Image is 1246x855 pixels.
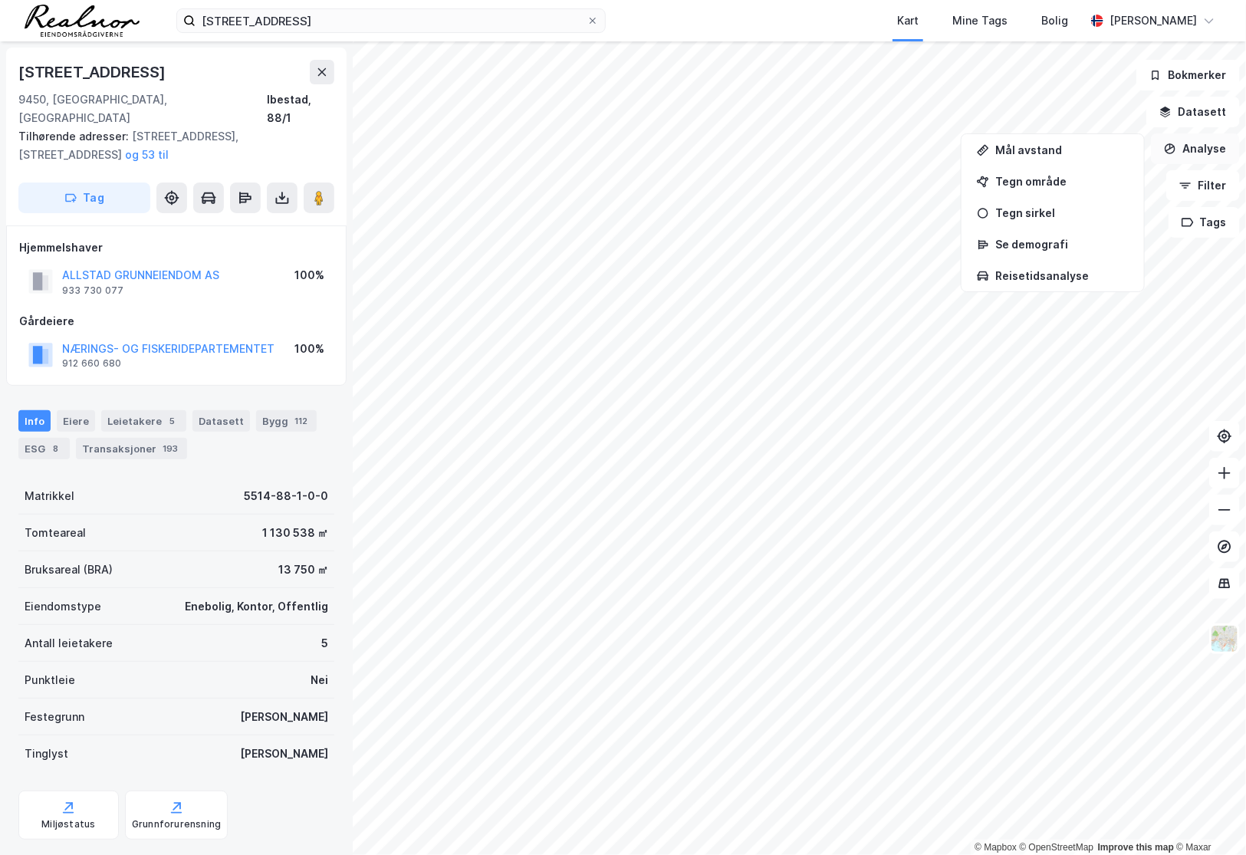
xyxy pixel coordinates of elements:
[18,60,169,84] div: [STREET_ADDRESS]
[25,561,113,579] div: Bruksareal (BRA)
[294,266,324,284] div: 100%
[165,413,180,429] div: 5
[62,284,123,297] div: 933 730 077
[262,524,328,542] div: 1 130 538 ㎡
[952,12,1008,30] div: Mine Tags
[25,745,68,763] div: Tinglyst
[25,487,74,505] div: Matrikkel
[321,634,328,653] div: 5
[995,238,1129,251] div: Se demografi
[995,143,1129,156] div: Mål avstand
[267,90,334,127] div: Ibestad, 88/1
[897,12,919,30] div: Kart
[18,410,51,432] div: Info
[240,745,328,763] div: [PERSON_NAME]
[294,340,324,358] div: 100%
[101,410,186,432] div: Leietakere
[25,671,75,689] div: Punktleie
[278,561,328,579] div: 13 750 ㎡
[25,708,84,726] div: Festegrunn
[244,487,328,505] div: 5514-88-1-0-0
[1210,624,1239,653] img: Z
[256,410,317,432] div: Bygg
[76,438,187,459] div: Transaksjoner
[196,9,587,32] input: Søk på adresse, matrikkel, gårdeiere, leietakere eller personer
[48,441,64,456] div: 8
[18,130,132,143] span: Tilhørende adresser:
[18,90,267,127] div: 9450, [GEOGRAPHIC_DATA], [GEOGRAPHIC_DATA]
[995,269,1129,282] div: Reisetidsanalyse
[240,708,328,726] div: [PERSON_NAME]
[132,818,221,830] div: Grunnforurensning
[25,634,113,653] div: Antall leietakere
[1169,781,1246,855] div: Kontrollprogram for chat
[18,127,322,164] div: [STREET_ADDRESS], [STREET_ADDRESS]
[975,842,1017,853] a: Mapbox
[1166,170,1240,201] button: Filter
[192,410,250,432] div: Datasett
[57,410,95,432] div: Eiere
[25,524,86,542] div: Tomteareal
[159,441,181,456] div: 193
[995,175,1129,188] div: Tegn område
[1136,60,1240,90] button: Bokmerker
[25,5,140,37] img: realnor-logo.934646d98de889bb5806.png
[25,597,101,616] div: Eiendomstype
[995,206,1129,219] div: Tegn sirkel
[18,183,150,213] button: Tag
[18,438,70,459] div: ESG
[311,671,328,689] div: Nei
[41,818,95,830] div: Miljøstatus
[1169,207,1240,238] button: Tags
[1098,842,1174,853] a: Improve this map
[1041,12,1068,30] div: Bolig
[1110,12,1197,30] div: [PERSON_NAME]
[1151,133,1240,164] button: Analyse
[1146,97,1240,127] button: Datasett
[1169,781,1246,855] iframe: Chat Widget
[19,238,334,257] div: Hjemmelshaver
[19,312,334,330] div: Gårdeiere
[185,597,328,616] div: Enebolig, Kontor, Offentlig
[62,357,121,370] div: 912 660 680
[1020,842,1094,853] a: OpenStreetMap
[291,413,311,429] div: 112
